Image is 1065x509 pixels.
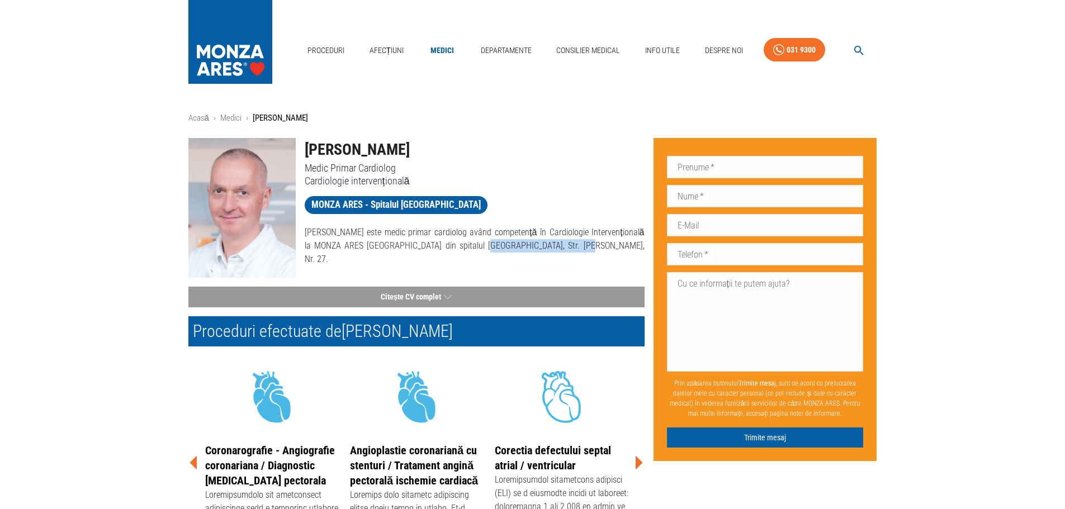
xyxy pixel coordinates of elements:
[305,198,487,212] span: MONZA ARES - Spitalul [GEOGRAPHIC_DATA]
[667,427,864,448] button: Trimite mesaj
[365,39,409,62] a: Afecțiuni
[476,39,536,62] a: Departamente
[424,39,460,62] a: Medici
[205,444,335,487] a: Coronarografie - Angiografie coronariana / Diagnostic [MEDICAL_DATA] pectorala
[188,287,645,307] button: Citește CV complet
[305,226,645,266] p: [PERSON_NAME] este medic primar cardiolog având competență în Cardiologie Intervențională la MONZ...
[305,138,645,161] h1: [PERSON_NAME]
[305,174,645,187] p: Cardiologie intervențională
[350,444,478,487] a: Angioplastie coronariană cu stenturi / Tratament angină pectorală ischemie cardiacă
[253,112,308,125] p: [PERSON_NAME]
[787,43,816,57] div: 031 9300
[764,38,825,62] a: 031 9300
[188,138,296,278] img: Dr. Dan Deleanu
[739,379,776,387] b: Trimite mesaj
[188,316,645,346] h2: Proceduri efectuate de [PERSON_NAME]
[188,113,209,123] a: Acasă
[552,39,624,62] a: Consilier Medical
[214,112,216,125] li: ›
[667,374,864,423] p: Prin apăsarea butonului , sunt de acord cu prelucrarea datelor mele cu caracter personal (ce pot ...
[220,113,242,123] a: Medici
[495,444,611,472] a: Corectia defectului septal atrial / ventricular
[188,112,877,125] nav: breadcrumb
[700,39,747,62] a: Despre Noi
[303,39,349,62] a: Proceduri
[641,39,684,62] a: Info Utile
[305,161,645,174] p: Medic Primar Cardiolog
[305,196,487,214] a: MONZA ARES - Spitalul [GEOGRAPHIC_DATA]
[246,112,248,125] li: ›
